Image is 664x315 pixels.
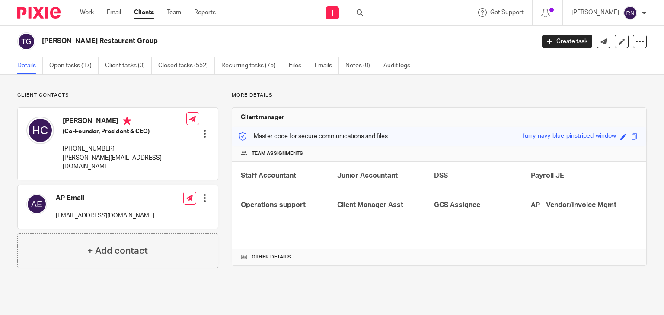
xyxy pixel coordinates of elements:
[337,172,398,179] span: Junior Accountant
[252,150,303,157] span: Team assignments
[105,57,152,74] a: Client tasks (0)
[531,202,616,208] span: AP - Vendor/Invoice Mgmt
[490,9,524,16] span: Get Support
[531,172,564,179] span: Payroll JE
[252,254,291,261] span: Other details
[17,57,43,74] a: Details
[134,8,154,17] a: Clients
[26,194,47,214] img: svg%3E
[63,117,186,127] h4: [PERSON_NAME]
[523,132,616,142] div: furry-navy-blue-pinstriped-window
[56,211,154,220] p: [EMAIL_ADDRESS][DOMAIN_NAME]
[241,113,284,122] h3: Client manager
[383,57,417,74] a: Audit logs
[49,57,99,74] a: Open tasks (17)
[167,8,181,17] a: Team
[26,117,54,144] img: svg%3E
[194,8,216,17] a: Reports
[87,244,148,258] h4: + Add contact
[56,194,154,203] h4: AP Email
[337,202,403,208] span: Client Manager Asst
[158,57,215,74] a: Closed tasks (552)
[63,154,186,171] p: [PERSON_NAME][EMAIL_ADDRESS][DOMAIN_NAME]
[63,145,186,153] p: [PHONE_NUMBER]
[434,202,480,208] span: GCS Assignee
[221,57,282,74] a: Recurring tasks (75)
[434,172,448,179] span: DSS
[239,132,388,141] p: Master code for secure communications and files
[123,117,131,125] i: Primary
[232,92,647,99] p: More details
[63,127,186,136] h5: (Co-Founder, President & CEO)
[107,8,121,17] a: Email
[17,32,35,50] img: svg%3E
[17,7,61,19] img: Pixie
[42,37,432,46] h2: [PERSON_NAME] Restaurant Group
[289,57,308,74] a: Files
[542,35,592,48] a: Create task
[80,8,94,17] a: Work
[631,133,638,140] span: Copy to clipboard
[620,133,627,140] span: Edit code
[597,35,610,48] a: Send new email
[241,172,296,179] span: Staff Accountant
[345,57,377,74] a: Notes (0)
[17,92,218,99] p: Client contacts
[241,202,306,208] span: Operations support
[315,57,339,74] a: Emails
[615,35,629,48] a: Edit client
[571,8,619,17] p: [PERSON_NAME]
[623,6,637,20] img: svg%3E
